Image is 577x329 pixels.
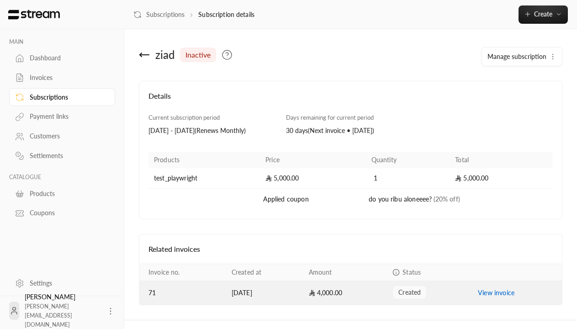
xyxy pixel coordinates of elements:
[148,114,220,121] span: Current subscription period
[9,127,115,145] a: Customers
[9,88,115,106] a: Subscriptions
[450,152,553,168] th: Total
[148,152,260,168] th: Products
[9,38,115,46] p: MAIN
[30,53,104,63] div: Dashboard
[303,264,387,281] th: Amount
[286,126,415,135] div: 30 days ( Next invoice • [DATE] )
[286,114,374,121] span: Days remaining for current period
[30,73,104,82] div: Invoices
[133,10,185,19] a: Subscriptions
[148,126,277,135] div: [DATE] - [DATE] ( Renews Monthly )
[9,49,115,67] a: Dashboard
[9,69,115,87] a: Invoices
[139,264,226,281] th: Invoice no.
[30,93,104,102] div: Subscriptions
[30,132,104,141] div: Customers
[260,152,366,168] th: Price
[260,168,366,189] td: 5,000.00
[198,10,254,19] p: Subscription details
[25,292,101,329] div: [PERSON_NAME]
[139,264,562,305] table: Payments
[9,185,115,202] a: Products
[30,208,104,218] div: Coupons
[9,274,115,292] a: Settings
[30,151,104,160] div: Settlements
[303,281,387,305] td: 4,000.00
[450,168,553,189] td: 5,000.00
[226,281,303,305] td: [DATE]
[260,189,366,210] td: Applied coupon
[366,152,450,168] th: Quantity
[30,112,104,121] div: Payment links
[155,48,175,62] div: ziad
[398,288,421,297] span: created
[133,10,254,19] nav: breadcrumb
[7,10,61,20] img: Logo
[434,195,460,203] span: (20% off)
[9,147,115,165] a: Settlements
[9,204,115,222] a: Coupons
[148,90,553,111] h4: Details
[139,281,226,305] td: 71
[9,174,115,181] p: CATALOGUE
[30,279,104,288] div: Settings
[9,108,115,126] a: Payment links
[519,5,568,24] button: Create
[148,168,260,189] td: test_playwright
[534,10,552,18] span: Create
[366,189,553,210] td: do you ribu aloneeee?
[478,289,514,297] a: View invoice
[148,244,553,255] h4: Related invoices
[185,49,211,60] span: inactive
[30,189,104,198] div: Products
[482,48,562,66] button: Manage subscription
[148,152,553,210] table: Products
[25,303,72,328] span: [PERSON_NAME][EMAIL_ADDRESS][DOMAIN_NAME]
[402,268,421,276] span: Status
[487,53,546,60] span: Manage subscription
[371,174,381,183] span: 1
[226,264,303,281] th: Created at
